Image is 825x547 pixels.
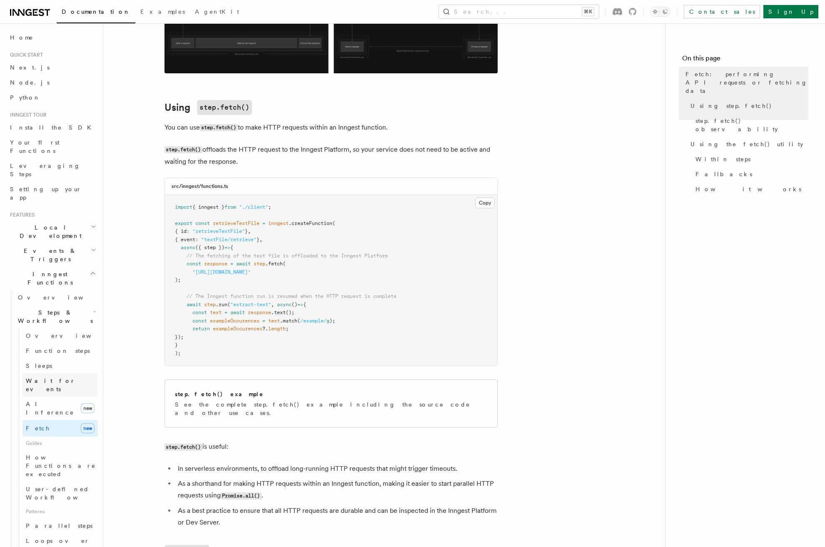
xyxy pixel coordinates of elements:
[692,113,808,137] a: step.fetch() observability
[187,302,201,307] span: await
[201,237,257,242] span: "textFile/retrieve"
[439,5,599,18] button: Search...⌘K
[26,347,90,354] span: Function steps
[283,261,286,267] span: (
[210,318,259,324] span: exampleOccurences
[262,318,265,324] span: =
[7,75,98,90] a: Node.js
[245,228,248,234] span: }
[268,318,280,324] span: text
[286,310,294,315] span: ();
[10,139,60,154] span: Your first Functions
[650,7,670,17] button: Toggle dark mode
[22,343,98,358] a: Function steps
[687,137,808,152] a: Using the fetch() utility
[192,326,210,332] span: return
[265,261,283,267] span: .fetch
[175,390,264,398] h2: step.fetch() example
[230,310,245,315] span: await
[239,204,268,210] span: "./client"
[81,423,95,433] span: new
[297,302,303,307] span: =>
[277,302,292,307] span: async
[221,492,262,500] code: Promise.all()
[7,30,98,45] a: Home
[7,90,98,105] a: Python
[224,204,236,210] span: from
[262,220,265,226] span: =
[695,170,752,178] span: Fallbacks
[175,342,178,348] span: }
[10,64,50,71] span: Next.js
[140,8,185,15] span: Examples
[15,308,93,325] span: Steps & Workflows
[192,318,207,324] span: const
[192,310,207,315] span: const
[22,373,98,397] a: Wait for events
[687,98,808,113] a: Using step.fetch()
[10,33,33,42] span: Home
[271,310,286,315] span: .text
[692,152,808,167] a: Within steps
[7,247,91,263] span: Events & Triggers
[763,5,818,18] a: Sign Up
[682,53,808,67] h4: On this page
[135,2,190,22] a: Examples
[175,228,187,234] span: { id
[195,220,210,226] span: const
[7,135,98,158] a: Your first Functions
[175,334,184,340] span: });
[690,102,772,110] span: Using step.fetch()
[195,237,198,242] span: :
[329,318,335,324] span: );
[81,403,95,413] span: new
[165,444,202,451] code: step.fetch()
[685,70,808,95] span: Fetch: performing API requests or fetching data
[695,117,808,133] span: step.fetch() observability
[224,310,227,315] span: =
[327,318,329,324] span: g
[22,397,98,420] a: AI Inferencenew
[268,326,286,332] span: length
[230,302,271,307] span: "extract-text"
[300,318,327,324] span: /example/
[175,237,195,242] span: { event
[682,67,808,98] a: Fetch: performing API requests or fetching data
[175,400,487,417] p: See the complete step.fetch() example including the source code and other use cases.
[175,350,181,356] span: );
[216,302,227,307] span: .run
[692,167,808,182] a: Fallbacks
[26,377,75,392] span: Wait for events
[204,302,216,307] span: step
[195,8,239,15] span: AgentKit
[26,401,74,416] span: AI Inference
[187,228,189,234] span: :
[175,277,181,283] span: );
[192,228,245,234] span: "retrieveTextFile"
[259,237,262,242] span: ,
[7,220,98,243] button: Local Development
[62,8,130,15] span: Documentation
[26,332,112,339] span: Overview
[271,302,274,307] span: ,
[190,2,244,22] a: AgentKit
[26,486,101,501] span: User-defined Workflows
[181,245,195,250] span: async
[22,450,98,482] a: How Functions are executed
[165,146,202,153] code: step.fetch()
[695,185,801,193] span: How it works
[26,425,50,432] span: Fetch
[254,261,265,267] span: step
[10,186,82,201] span: Setting up your app
[204,261,227,267] span: response
[7,120,98,135] a: Install the SDK
[197,100,252,115] code: step.fetch()
[175,505,498,528] li: As a best practice to ensure that all HTTP requests are durable and can be inspected in the Innge...
[692,182,808,197] a: How it works
[303,302,306,307] span: {
[262,326,268,332] span: ?.
[165,144,498,167] p: offloads the HTTP request to the Inngest Platform, so your service does not need to be active and...
[175,478,498,502] li: As a shorthand for making HTTP requests within an Inngest function, making it easier to start par...
[7,60,98,75] a: Next.js
[7,52,43,58] span: Quick start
